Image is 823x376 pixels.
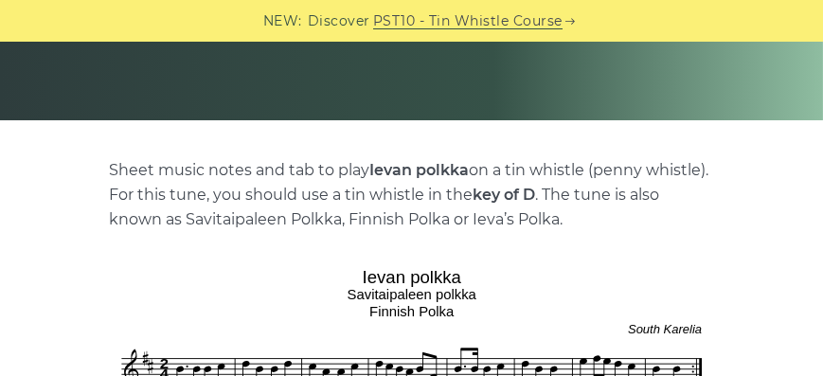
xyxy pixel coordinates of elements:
[263,10,302,32] span: NEW:
[373,10,563,32] a: PST10 - Tin Whistle Course
[474,186,536,204] strong: key of D
[308,10,370,32] span: Discover
[110,158,714,232] p: Sheet music notes and tab to play on a tin whistle (penny whistle). For this tune, you should use...
[370,161,470,179] strong: Ievan polkka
